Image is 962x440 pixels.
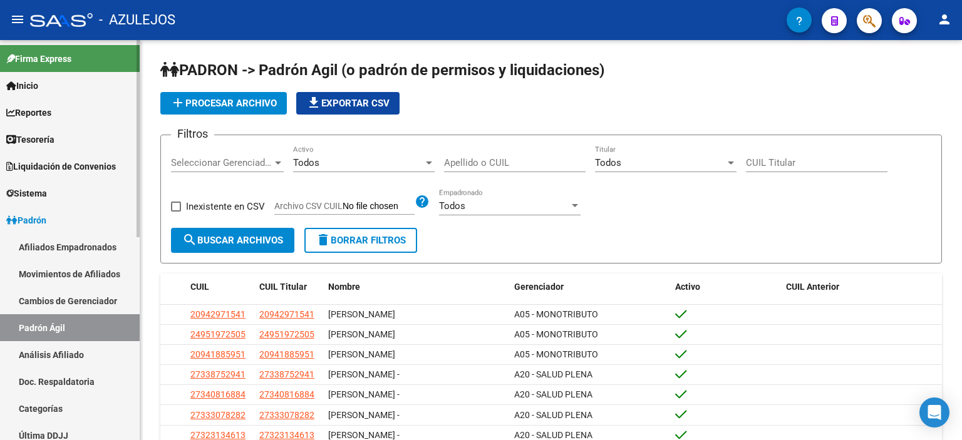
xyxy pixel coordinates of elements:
[10,12,25,27] mat-icon: menu
[6,106,51,120] span: Reportes
[274,201,343,211] span: Archivo CSV CUIL
[328,282,360,292] span: Nombre
[328,329,395,339] span: [PERSON_NAME]
[170,95,185,110] mat-icon: add
[937,12,952,27] mat-icon: person
[259,430,314,440] span: 27323134613
[343,201,415,212] input: Archivo CSV CUIL
[323,274,509,300] datatable-header-cell: Nombre
[185,274,254,300] datatable-header-cell: CUIL
[415,194,430,209] mat-icon: help
[293,157,319,168] span: Todos
[190,369,246,379] span: 27338752941
[171,125,214,143] h3: Filtros
[190,430,246,440] span: 27323134613
[316,232,331,247] mat-icon: delete
[296,92,400,115] button: Exportar CSV
[514,309,598,319] span: A05 - MONOTRIBUTO
[670,274,781,300] datatable-header-cell: Activo
[328,349,395,359] span: [PERSON_NAME]
[514,369,592,379] span: A20 - SALUD PLENA
[304,228,417,253] button: Borrar Filtros
[919,397,949,427] div: Open Intercom Messenger
[160,61,604,79] span: PADRON -> Padrón Agil (o padrón de permisos y liquidaciones)
[675,282,700,292] span: Activo
[190,389,246,399] span: 27340816884
[514,389,592,399] span: A20 - SALUD PLENA
[328,389,400,399] span: [PERSON_NAME] -
[328,410,400,420] span: [PERSON_NAME] -
[509,274,670,300] datatable-header-cell: Gerenciador
[99,6,175,34] span: - AZULEJOS
[259,410,314,420] span: 27333078282
[306,98,390,109] span: Exportar CSV
[190,349,246,359] span: 20941885951
[328,369,400,379] span: [PERSON_NAME] -
[259,369,314,379] span: 27338752941
[781,274,942,300] datatable-header-cell: CUIL Anterior
[190,309,246,319] span: 20942971541
[595,157,621,168] span: Todos
[316,235,406,246] span: Borrar Filtros
[259,349,314,359] span: 20941885951
[6,52,71,66] span: Firma Express
[514,282,564,292] span: Gerenciador
[254,274,323,300] datatable-header-cell: CUIL Titular
[786,282,839,292] span: CUIL Anterior
[182,232,197,247] mat-icon: search
[170,98,277,109] span: Procesar archivo
[328,309,395,319] span: [PERSON_NAME]
[190,329,246,339] span: 24951972505
[6,79,38,93] span: Inicio
[514,329,598,339] span: A05 - MONOTRIBUTO
[171,157,272,168] span: Seleccionar Gerenciador
[259,329,314,339] span: 24951972505
[182,235,283,246] span: Buscar Archivos
[439,200,465,212] span: Todos
[186,199,265,214] span: Inexistente en CSV
[6,187,47,200] span: Sistema
[171,228,294,253] button: Buscar Archivos
[6,213,46,227] span: Padrón
[190,282,209,292] span: CUIL
[514,349,598,359] span: A05 - MONOTRIBUTO
[514,430,592,440] span: A20 - SALUD PLENA
[190,410,246,420] span: 27333078282
[160,92,287,115] button: Procesar archivo
[259,389,314,399] span: 27340816884
[259,309,314,319] span: 20942971541
[259,282,307,292] span: CUIL Titular
[6,160,116,173] span: Liquidación de Convenios
[328,430,400,440] span: [PERSON_NAME] -
[514,410,592,420] span: A20 - SALUD PLENA
[306,95,321,110] mat-icon: file_download
[6,133,54,146] span: Tesorería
